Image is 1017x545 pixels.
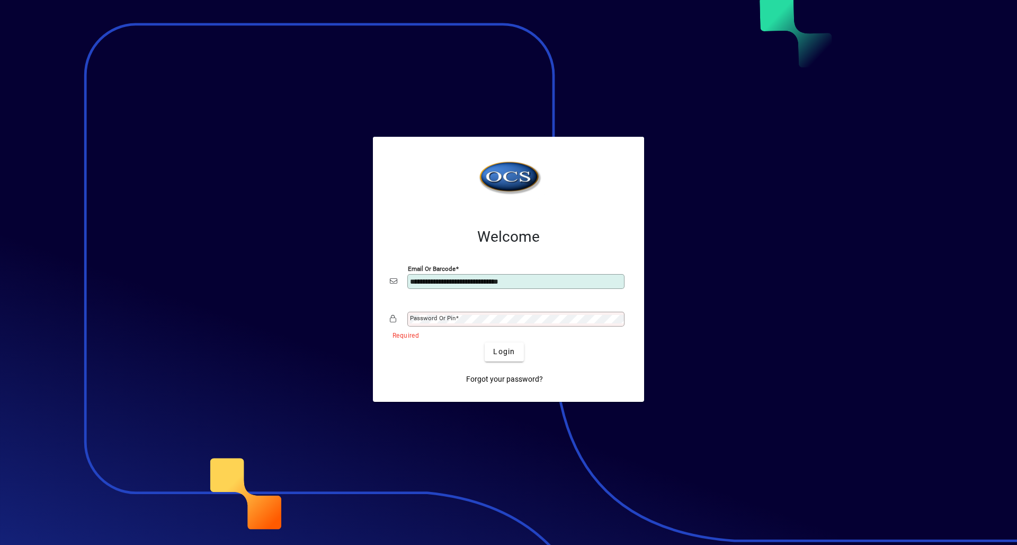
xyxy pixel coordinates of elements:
[462,370,547,389] a: Forgot your password?
[466,374,543,385] span: Forgot your password?
[392,329,619,340] mat-error: Required
[485,342,523,362] button: Login
[410,314,456,322] mat-label: Password or Pin
[390,228,627,246] h2: Welcome
[408,265,456,272] mat-label: Email or Barcode
[493,346,515,357] span: Login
